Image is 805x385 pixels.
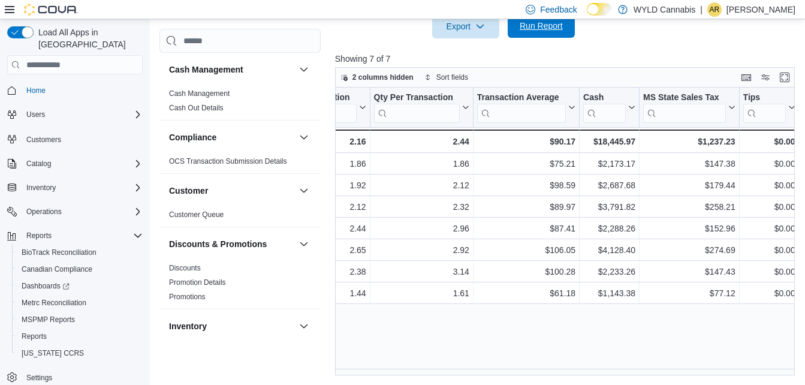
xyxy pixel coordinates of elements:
[743,286,795,300] div: $0.00
[643,92,726,104] div: MS State Sales Tax
[263,92,357,123] div: Items Per Transaction
[710,2,720,17] span: AR
[17,245,143,260] span: BioTrack Reconciliation
[263,243,366,257] div: 2.65
[373,264,469,279] div: 3.14
[2,179,147,196] button: Inventory
[12,294,147,311] button: Metrc Reconciliation
[297,319,311,333] button: Inventory
[26,183,56,192] span: Inventory
[26,86,46,95] span: Home
[22,107,50,122] button: Users
[169,278,226,287] span: Promotion Details
[477,92,575,123] button: Transaction Average
[583,264,635,279] div: $2,233.26
[169,210,224,219] a: Customer Queue
[373,243,469,257] div: 2.92
[583,92,626,123] div: Cash
[26,135,61,145] span: Customers
[12,261,147,278] button: Canadian Compliance
[159,154,321,173] div: Compliance
[263,286,366,300] div: 1.44
[2,203,147,220] button: Operations
[263,221,366,236] div: 2.44
[643,134,735,149] div: $1,237.23
[22,107,143,122] span: Users
[263,134,366,149] div: 2.16
[17,245,101,260] a: BioTrack Reconciliation
[22,133,66,147] a: Customers
[583,200,635,214] div: $3,791.82
[643,243,735,257] div: $274.69
[634,2,696,17] p: WYLD Cannabis
[439,14,492,38] span: Export
[643,200,735,214] div: $258.21
[707,2,722,17] div: Alexander Rowan
[297,130,311,145] button: Compliance
[22,298,86,308] span: Metrc Reconciliation
[373,200,469,214] div: 2.32
[540,4,577,16] span: Feedback
[373,157,469,171] div: 1.86
[263,200,366,214] div: 2.12
[169,157,287,166] span: OCS Transaction Submission Details
[159,86,321,120] div: Cash Management
[777,70,792,85] button: Enter fullscreen
[26,159,51,169] span: Catalog
[743,157,795,171] div: $0.00
[26,373,52,383] span: Settings
[373,134,469,149] div: 2.44
[373,92,459,123] div: Qty Per Transaction
[477,200,575,214] div: $89.97
[17,312,80,327] a: MSPMP Reports
[17,329,52,344] a: Reports
[17,329,143,344] span: Reports
[22,228,143,243] span: Reports
[743,200,795,214] div: $0.00
[17,262,143,276] span: Canadian Compliance
[26,231,52,240] span: Reports
[22,248,97,257] span: BioTrack Reconciliation
[169,293,206,301] a: Promotions
[583,92,635,123] button: Cash
[24,4,78,16] img: Cova
[17,262,97,276] a: Canadian Compliance
[169,320,294,332] button: Inventory
[743,92,785,123] div: Tips
[169,185,208,197] h3: Customer
[169,89,230,98] a: Cash Management
[643,178,735,192] div: $179.44
[22,315,75,324] span: MSPMP Reports
[373,286,469,300] div: 1.61
[477,243,575,257] div: $106.05
[17,346,89,360] a: [US_STATE] CCRS
[643,221,735,236] div: $152.96
[583,157,635,171] div: $2,173.17
[169,278,226,287] a: Promotion Details
[12,311,147,328] button: MSPMP Reports
[335,53,800,65] p: Showing 7 of 7
[12,278,147,294] a: Dashboards
[169,131,216,143] h3: Compliance
[520,20,563,32] span: Run Report
[2,130,147,148] button: Customers
[643,157,735,171] div: $147.38
[352,73,414,82] span: 2 columns hidden
[17,346,143,360] span: Washington CCRS
[432,14,499,38] button: Export
[373,221,469,236] div: 2.96
[2,155,147,172] button: Catalog
[12,244,147,261] button: BioTrack Reconciliation
[22,181,61,195] button: Inventory
[34,26,143,50] span: Load All Apps in [GEOGRAPHIC_DATA]
[169,64,294,76] button: Cash Management
[22,264,92,274] span: Canadian Compliance
[583,134,635,149] div: $18,445.97
[743,264,795,279] div: $0.00
[17,279,143,293] span: Dashboards
[22,83,143,98] span: Home
[2,82,147,99] button: Home
[169,64,243,76] h3: Cash Management
[169,320,207,332] h3: Inventory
